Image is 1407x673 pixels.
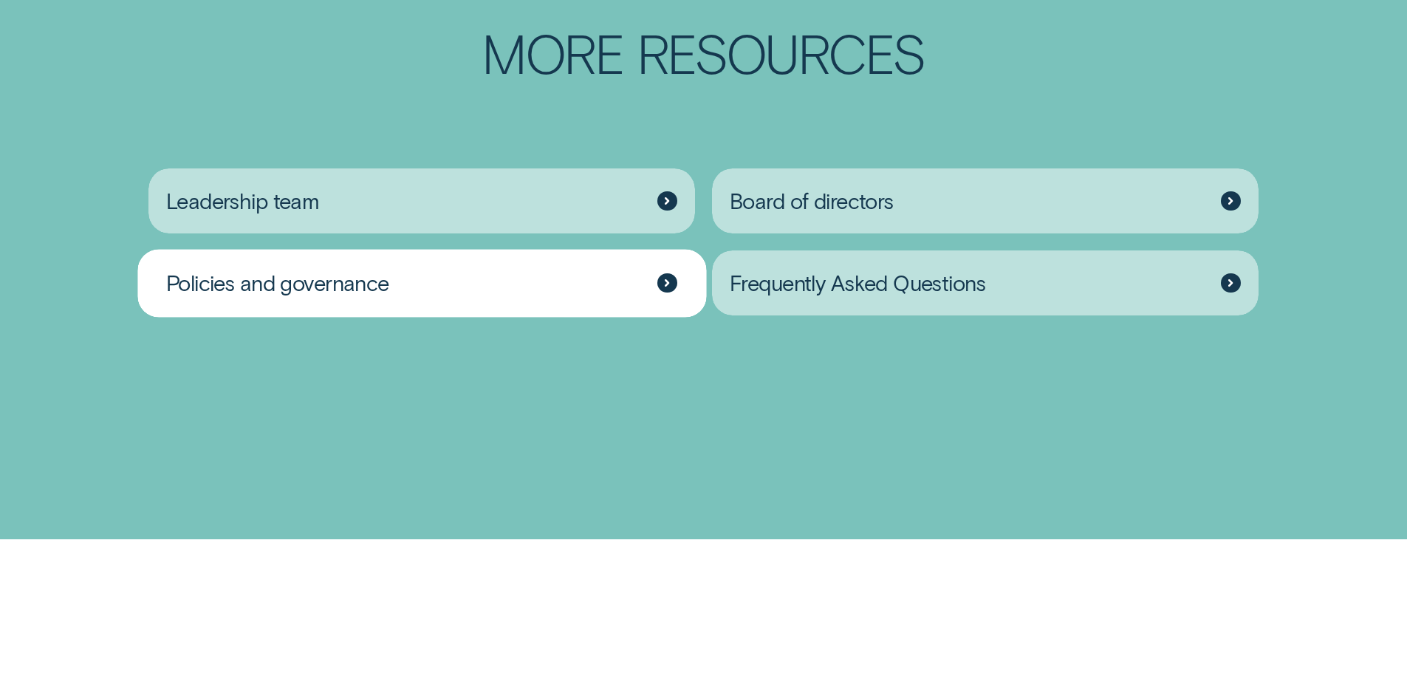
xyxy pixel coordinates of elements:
[712,250,1259,316] a: Frequently Asked Questions
[166,188,319,214] span: Leadership team
[730,188,894,214] span: Board of directors
[166,270,389,296] span: Policies and governance
[148,250,696,316] a: Policies and governance
[148,168,696,234] a: Leadership team
[730,270,985,296] span: Frequently Asked Questions
[383,27,1024,79] h2: More Resources
[712,168,1259,234] a: Board of directors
